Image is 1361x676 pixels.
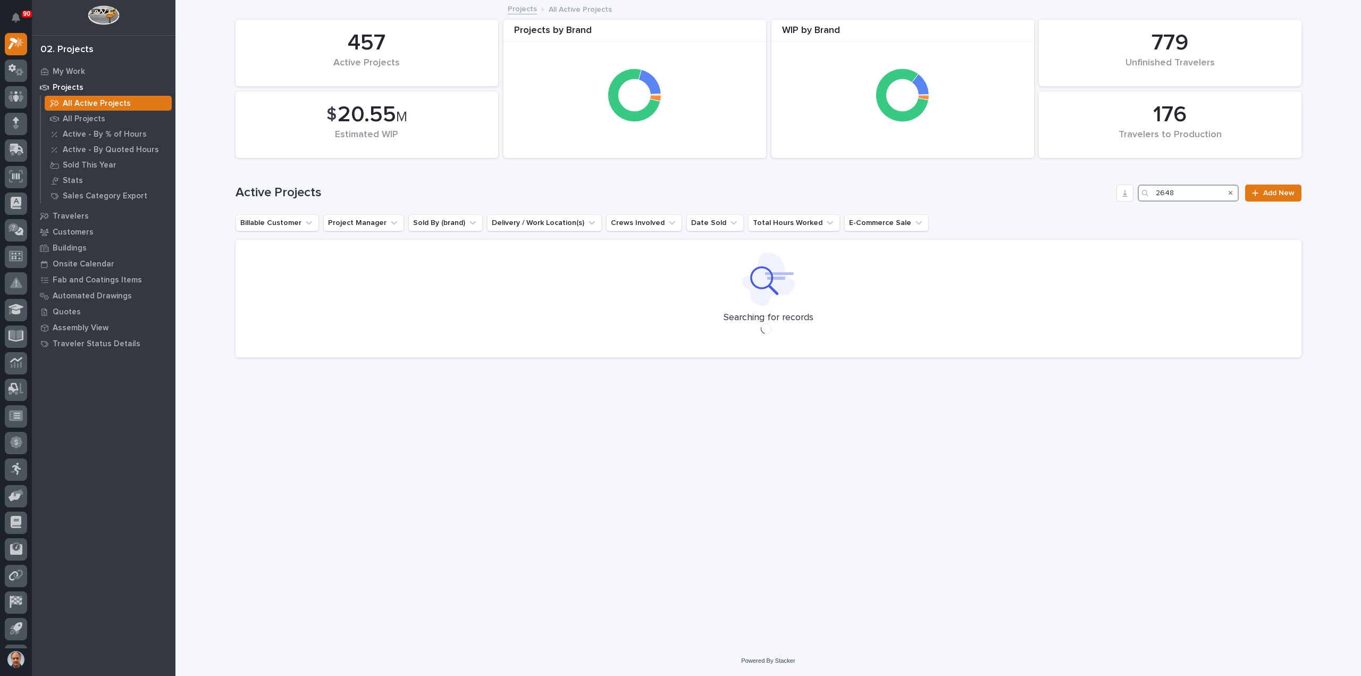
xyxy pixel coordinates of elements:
a: Projects [32,79,175,95]
input: Search [1138,185,1239,202]
p: Assembly View [53,323,108,333]
a: Sold This Year [41,157,175,172]
button: users-avatar [5,648,27,671]
a: Sales Category Export [41,188,175,203]
div: 457 [254,30,480,56]
a: Powered By Stacker [741,657,795,664]
p: Fab and Coatings Items [53,276,142,285]
p: My Work [53,67,85,77]
a: Active - By % of Hours [41,127,175,141]
button: Project Manager [323,214,404,231]
a: All Projects [41,111,175,126]
a: Active - By Quoted Hours [41,142,175,157]
a: Fab and Coatings Items [32,272,175,288]
button: Delivery / Work Location(s) [487,214,602,231]
div: Active Projects [254,57,480,80]
a: Assembly View [32,320,175,336]
span: M [396,110,407,124]
p: Active - By Quoted Hours [63,145,159,155]
div: 02. Projects [40,44,94,56]
a: Add New [1245,185,1301,202]
p: Travelers [53,212,89,221]
div: 176 [1057,102,1283,128]
p: Automated Drawings [53,291,132,301]
p: Quotes [53,307,81,317]
a: Projects [508,2,537,14]
a: Buildings [32,240,175,256]
p: Stats [63,176,83,186]
div: WIP by Brand [771,25,1034,43]
p: Sales Category Export [63,191,147,201]
button: Total Hours Worked [748,214,840,231]
button: E-Commerce Sale [844,214,929,231]
div: Travelers to Production [1057,129,1283,152]
p: Projects [53,83,83,93]
p: Searching for records [724,312,813,324]
a: Customers [32,224,175,240]
span: $ [326,105,337,125]
a: Travelers [32,208,175,224]
p: Buildings [53,244,87,253]
button: Date Sold [686,214,744,231]
a: Automated Drawings [32,288,175,304]
div: Estimated WIP [254,129,480,152]
p: All Projects [63,114,105,124]
span: Add New [1263,189,1295,197]
a: Stats [41,173,175,188]
p: All Active Projects [63,99,131,109]
div: Notifications90 [13,13,27,30]
button: Notifications [5,6,27,29]
p: All Active Projects [549,3,612,14]
a: All Active Projects [41,96,175,111]
p: Onsite Calendar [53,260,114,269]
a: My Work [32,63,175,79]
button: Crews Involved [606,214,682,231]
span: 20.55 [338,104,396,126]
div: 779 [1057,30,1283,56]
button: Sold By (brand) [408,214,483,231]
div: Projects by Brand [503,25,766,43]
p: Traveler Status Details [53,339,140,349]
h1: Active Projects [236,185,1113,201]
img: Workspace Logo [88,5,119,25]
a: Quotes [32,304,175,320]
button: Billable Customer [236,214,319,231]
a: Traveler Status Details [32,336,175,352]
p: Active - By % of Hours [63,130,147,139]
p: Sold This Year [63,161,116,170]
div: Unfinished Travelers [1057,57,1283,80]
a: Onsite Calendar [32,256,175,272]
p: 90 [23,10,30,18]
p: Customers [53,228,94,237]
